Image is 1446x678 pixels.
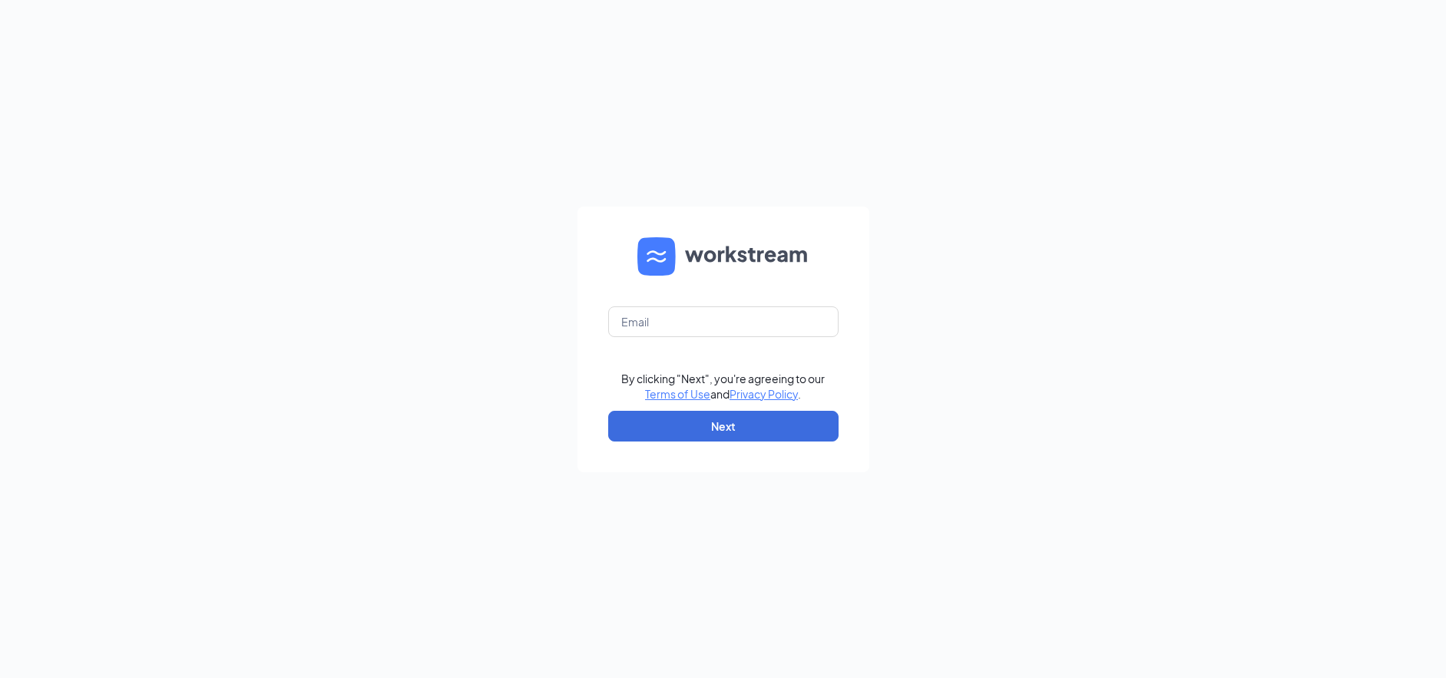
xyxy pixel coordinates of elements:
a: Terms of Use [645,387,710,401]
a: Privacy Policy [730,387,798,401]
button: Next [608,411,839,442]
div: By clicking "Next", you're agreeing to our and . [621,371,825,402]
img: WS logo and Workstream text [637,237,809,276]
input: Email [608,306,839,337]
